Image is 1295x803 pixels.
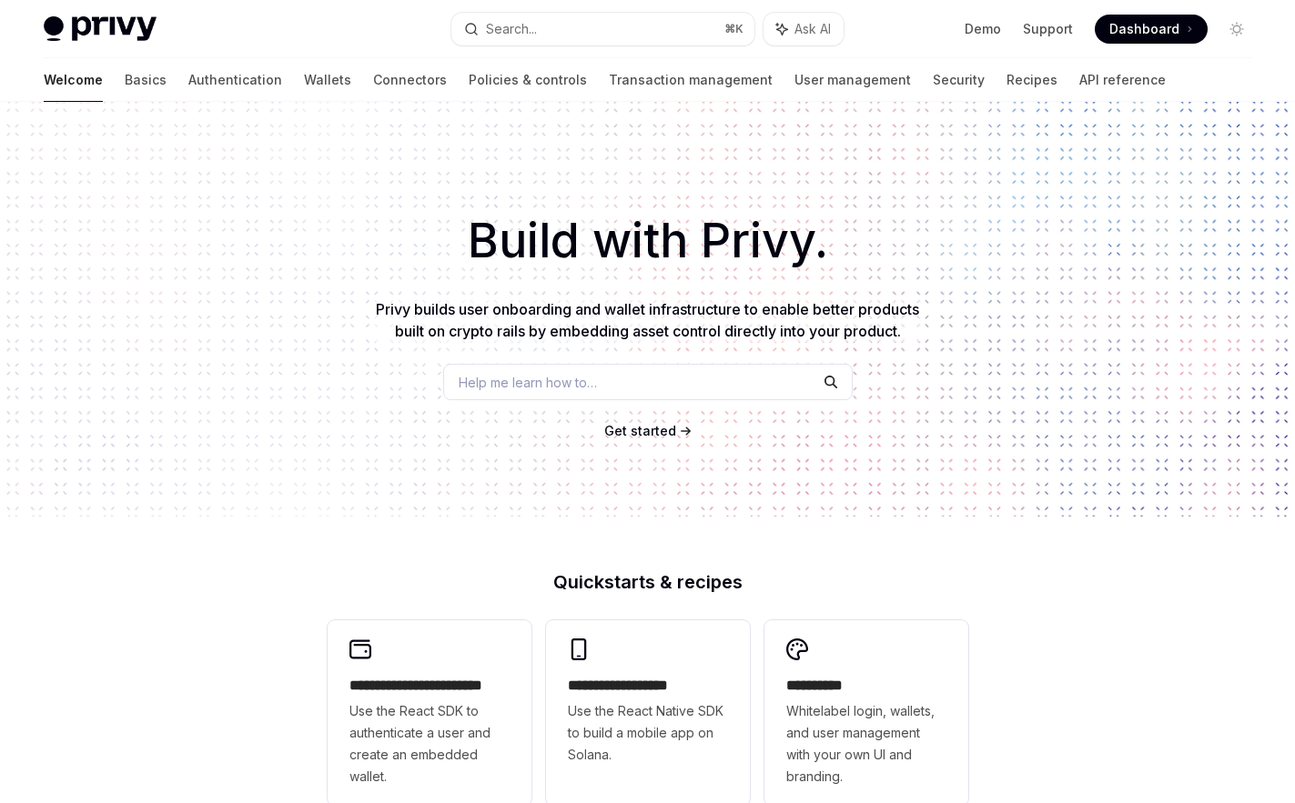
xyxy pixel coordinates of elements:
[786,700,946,788] span: Whitelabel login, wallets, and user management with your own UI and branding.
[451,13,755,45] button: Search...⌘K
[376,300,919,340] span: Privy builds user onboarding and wallet infrastructure to enable better products built on crypto ...
[125,58,167,102] a: Basics
[764,13,844,45] button: Ask AI
[604,423,676,438] span: Get started
[188,58,282,102] a: Authentication
[933,58,985,102] a: Security
[794,20,831,38] span: Ask AI
[304,58,351,102] a: Wallets
[1079,58,1166,102] a: API reference
[965,20,1001,38] a: Demo
[1222,15,1251,44] button: Toggle dark mode
[724,22,744,36] span: ⌘ K
[459,373,597,392] span: Help me learn how to…
[44,58,103,102] a: Welcome
[486,18,537,40] div: Search...
[1095,15,1208,44] a: Dashboard
[1023,20,1073,38] a: Support
[609,58,773,102] a: Transaction management
[349,700,510,788] span: Use the React SDK to authenticate a user and create an embedded wallet.
[1007,58,1057,102] a: Recipes
[1109,20,1179,38] span: Dashboard
[373,58,447,102] a: Connectors
[604,422,676,440] a: Get started
[568,700,728,766] span: Use the React Native SDK to build a mobile app on Solana.
[44,16,157,42] img: light logo
[794,58,911,102] a: User management
[29,206,1266,276] h1: Build with Privy.
[469,58,587,102] a: Policies & controls
[328,573,968,591] h2: Quickstarts & recipes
